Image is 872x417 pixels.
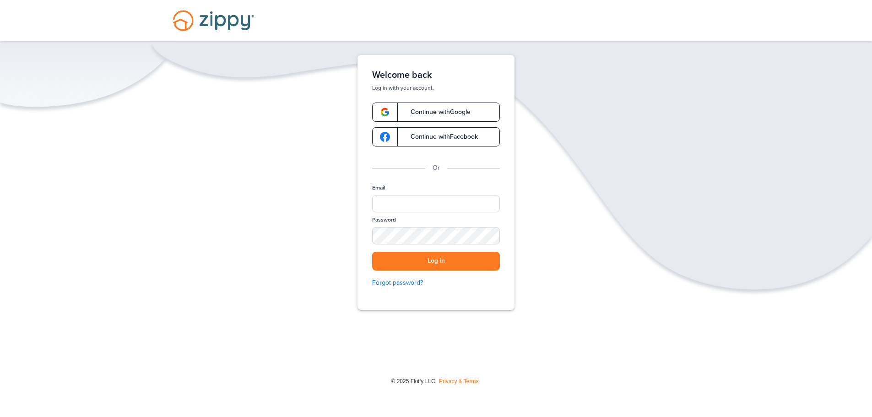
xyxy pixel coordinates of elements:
[439,378,478,385] a: Privacy & Terms
[372,252,500,271] button: Log in
[401,134,478,140] span: Continue with Facebook
[380,132,390,142] img: google-logo
[372,195,500,212] input: Email
[372,84,500,92] p: Log in with your account.
[372,127,500,146] a: google-logoContinue withFacebook
[401,109,471,115] span: Continue with Google
[372,216,396,224] label: Password
[372,278,500,288] a: Forgot password?
[372,184,385,192] label: Email
[433,163,440,173] p: Or
[391,378,435,385] span: © 2025 Floify LLC
[380,107,390,117] img: google-logo
[372,227,500,244] input: Password
[372,103,500,122] a: google-logoContinue withGoogle
[372,70,500,81] h1: Welcome back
